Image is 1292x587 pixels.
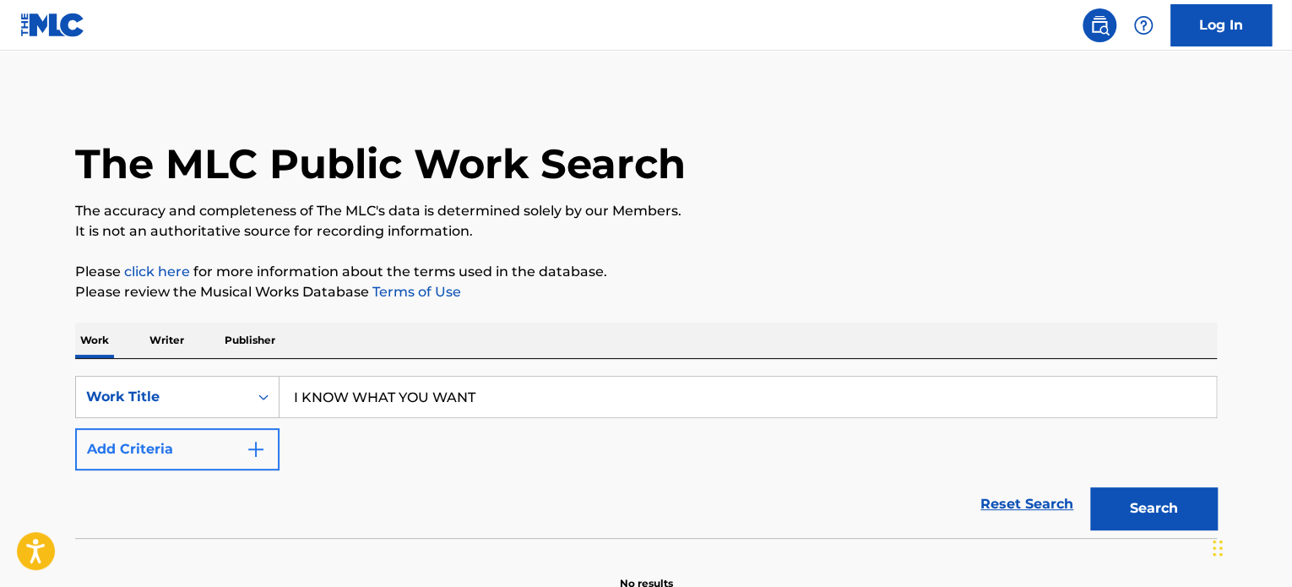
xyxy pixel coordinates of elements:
img: help [1133,15,1154,35]
p: Please review the Musical Works Database [75,282,1217,302]
a: Reset Search [972,486,1082,523]
a: Log In [1170,4,1272,46]
p: Work [75,323,114,358]
a: click here [124,264,190,280]
h1: The MLC Public Work Search [75,139,686,189]
img: search [1089,15,1110,35]
p: It is not an authoritative source for recording information. [75,221,1217,242]
div: Help [1126,8,1160,42]
div: Drag [1213,523,1223,573]
p: The accuracy and completeness of The MLC's data is determined solely by our Members. [75,201,1217,221]
p: Writer [144,323,189,358]
iframe: Chat Widget [1208,506,1292,587]
form: Search Form [75,376,1217,538]
img: MLC Logo [20,13,85,37]
p: Publisher [220,323,280,358]
a: Terms of Use [369,284,461,300]
p: Please for more information about the terms used in the database. [75,262,1217,282]
button: Search [1090,487,1217,530]
img: 9d2ae6d4665cec9f34b9.svg [246,439,266,459]
button: Add Criteria [75,428,280,470]
a: Public Search [1083,8,1116,42]
div: Work Title [86,387,238,407]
